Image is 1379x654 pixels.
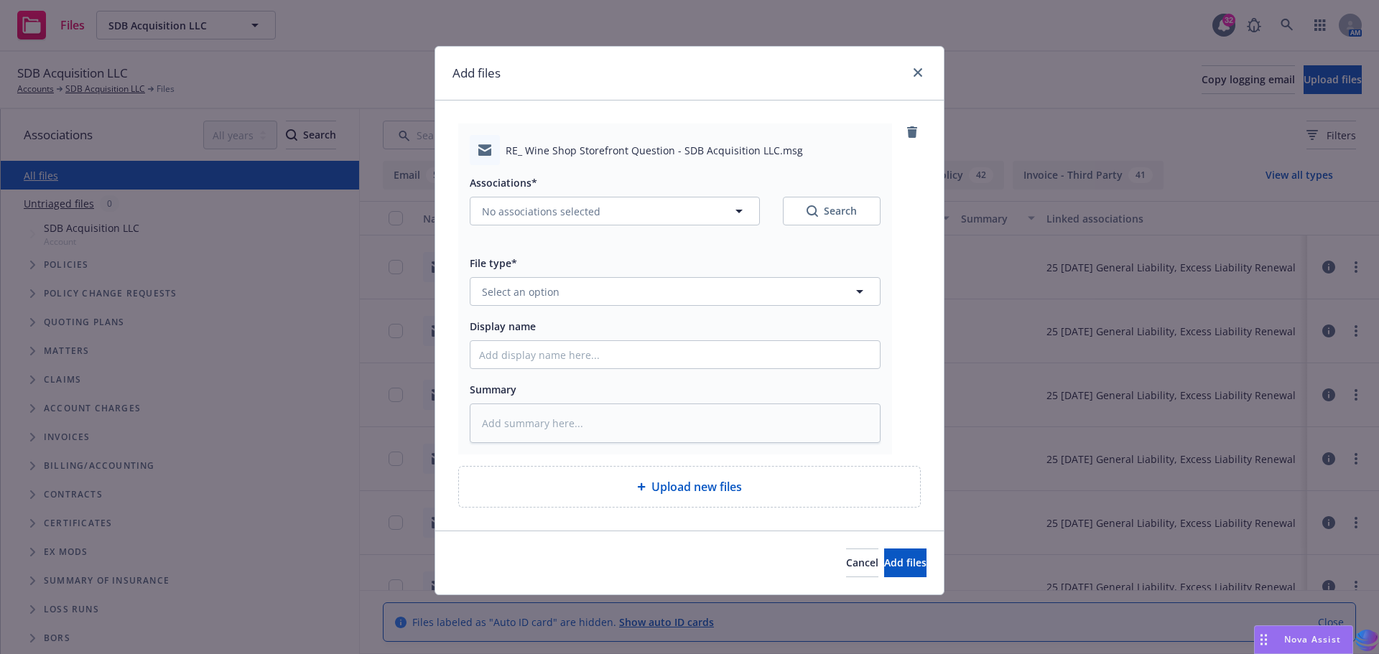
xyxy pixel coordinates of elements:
[470,256,517,270] span: File type*
[482,284,560,299] span: Select an option
[807,204,857,218] div: Search
[904,123,921,141] a: remove
[1284,633,1341,645] span: Nova Assist
[909,64,927,81] a: close
[452,64,501,83] h1: Add files
[470,176,537,190] span: Associations*
[884,556,927,569] span: Add files
[1254,625,1353,654] button: Nova Assist
[807,205,818,217] svg: Search
[482,204,600,219] span: No associations selected
[470,383,516,396] span: Summary
[783,197,881,225] button: SearchSearch
[846,556,878,569] span: Cancel
[1255,626,1273,653] div: Drag to move
[651,478,742,495] span: Upload new files
[458,466,921,508] div: Upload new files
[846,548,878,577] button: Cancel
[470,319,536,333] span: Display name
[506,143,803,158] span: RE_ Wine Shop Storefront Question - SDB Acquisition LLC.msg
[470,197,760,225] button: No associations selected
[1355,627,1379,654] img: svg+xml;base64,PHN2ZyB3aWR0aD0iMzQiIGhlaWdodD0iMzQiIHZpZXdCb3g9IjAgMCAzNCAzNCIgZmlsbD0ibm9uZSIgeG...
[884,548,927,577] button: Add files
[470,341,880,368] input: Add display name here...
[470,277,881,306] button: Select an option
